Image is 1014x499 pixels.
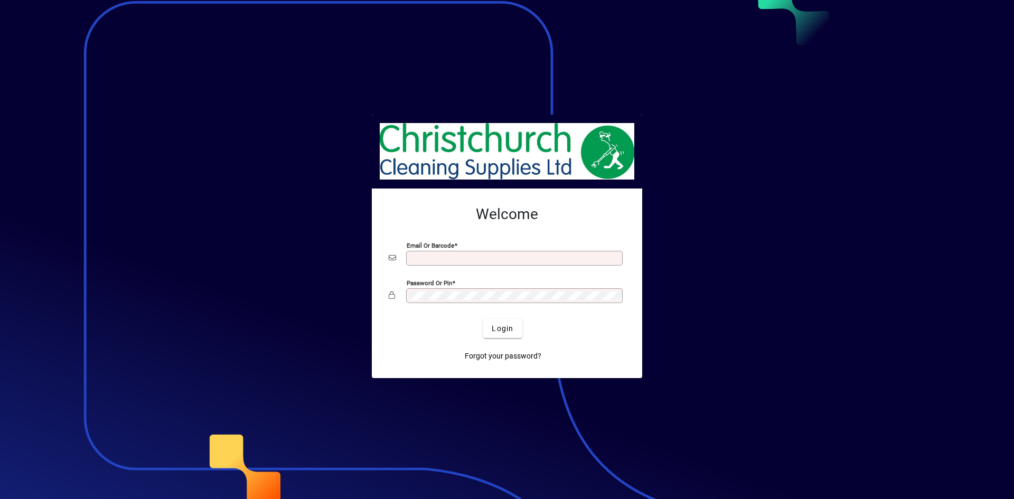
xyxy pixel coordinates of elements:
[407,279,452,287] mat-label: Password or Pin
[465,351,541,362] span: Forgot your password?
[492,323,513,334] span: Login
[461,346,546,365] a: Forgot your password?
[483,319,522,338] button: Login
[407,242,454,249] mat-label: Email or Barcode
[389,205,625,223] h2: Welcome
